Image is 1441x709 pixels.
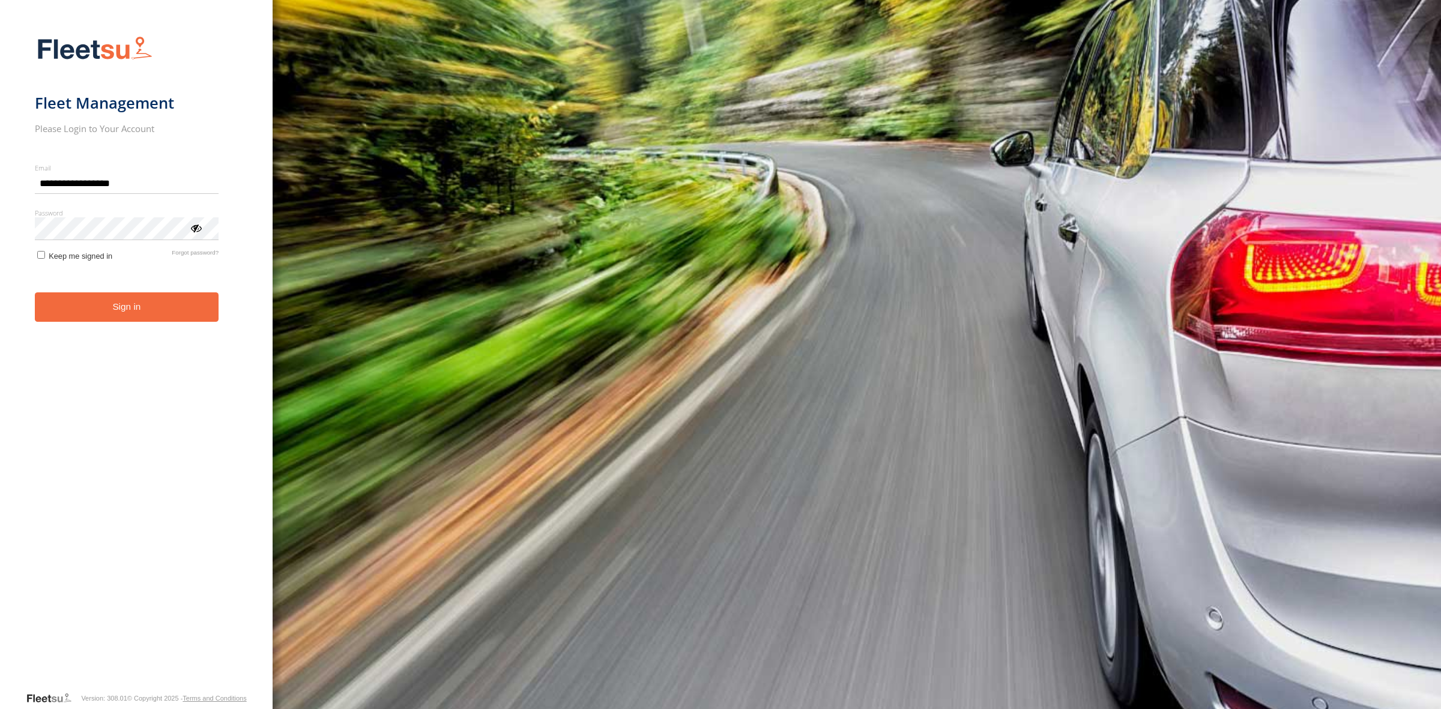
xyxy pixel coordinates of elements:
div: ViewPassword [190,222,202,234]
button: Sign in [35,292,219,322]
div: © Copyright 2025 - [127,695,247,702]
h2: Please Login to Your Account [35,122,219,134]
a: Terms and Conditions [183,695,246,702]
span: Keep me signed in [49,252,112,261]
h1: Fleet Management [35,93,219,113]
a: Forgot password? [172,249,219,261]
a: Visit our Website [26,692,81,704]
label: Password [35,208,219,217]
label: Email [35,163,219,172]
form: main [35,29,238,691]
div: Version: 308.01 [81,695,127,702]
img: Fleetsu [35,34,155,64]
input: Keep me signed in [37,251,45,259]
